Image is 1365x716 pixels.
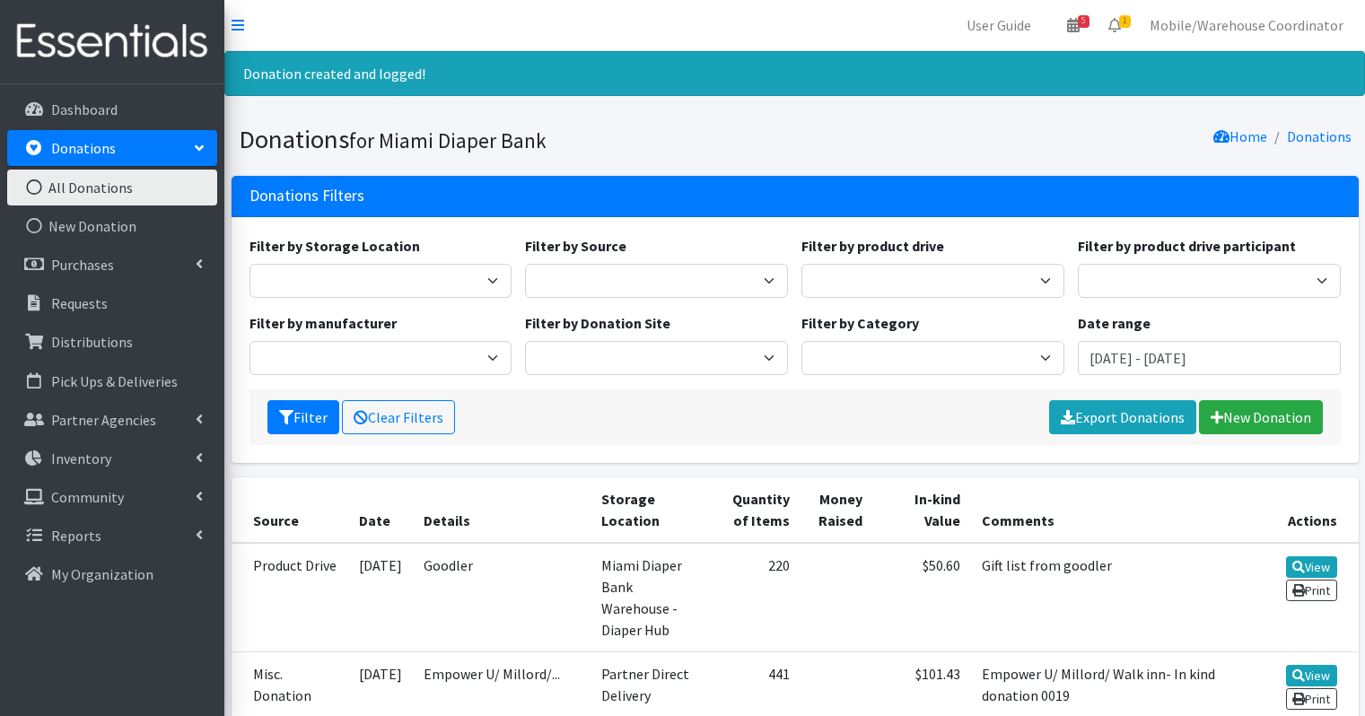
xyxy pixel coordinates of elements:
th: Quantity of Items [712,477,800,543]
label: Filter by Category [801,312,919,334]
a: Distributions [7,324,217,360]
th: Actions [1268,477,1359,543]
button: Filter [267,400,339,434]
p: Requests [51,294,108,312]
th: Storage Location [591,477,712,543]
a: 5 [1053,7,1094,43]
p: Pick Ups & Deliveries [51,372,178,390]
a: User Guide [952,7,1046,43]
a: Mobile/Warehouse Coordinator [1135,7,1358,43]
label: Filter by product drive [801,235,944,257]
a: Pick Ups & Deliveries [7,363,217,399]
a: Dashboard [7,92,217,127]
p: Dashboard [51,100,118,118]
th: Comments [971,477,1267,543]
th: In-kind Value [873,477,972,543]
span: 5 [1078,15,1089,28]
a: Purchases [7,247,217,283]
a: Print [1286,580,1337,601]
td: Goodler [413,543,591,652]
a: Reports [7,518,217,554]
p: My Organization [51,565,153,583]
a: My Organization [7,556,217,592]
label: Filter by manufacturer [249,312,397,334]
a: Clear Filters [342,400,455,434]
label: Date range [1078,312,1151,334]
a: New Donation [1199,400,1323,434]
a: Home [1213,127,1267,145]
a: Print [1286,688,1337,710]
input: January 1, 2011 - December 31, 2011 [1078,341,1341,375]
label: Filter by Source [525,235,626,257]
td: [DATE] [348,543,413,652]
a: Export Donations [1049,400,1196,434]
p: Distributions [51,333,133,351]
td: Product Drive [232,543,348,652]
a: New Donation [7,208,217,244]
label: Filter by product drive participant [1078,235,1296,257]
a: View [1286,556,1337,578]
td: $50.60 [873,543,972,652]
p: Donations [51,139,116,157]
h1: Donations [239,124,789,155]
a: Partner Agencies [7,402,217,438]
th: Details [413,477,591,543]
p: Partner Agencies [51,411,156,429]
p: Community [51,488,124,506]
td: 220 [712,543,800,652]
a: Inventory [7,441,217,476]
p: Inventory [51,450,111,467]
div: Donation created and logged! [224,51,1365,96]
span: 1 [1119,15,1131,28]
a: View [1286,665,1337,686]
a: 1 [1094,7,1135,43]
a: Community [7,479,217,515]
a: Donations [1287,127,1352,145]
a: Requests [7,285,217,321]
small: for Miami Diaper Bank [349,127,547,153]
th: Money Raised [801,477,873,543]
label: Filter by Storage Location [249,235,420,257]
td: Miami Diaper Bank Warehouse - Diaper Hub [591,543,712,652]
h3: Donations Filters [249,187,364,205]
td: Gift list from goodler [971,543,1267,652]
a: Donations [7,130,217,166]
label: Filter by Donation Site [525,312,670,334]
a: All Donations [7,170,217,205]
p: Purchases [51,256,114,274]
img: HumanEssentials [7,12,217,72]
p: Reports [51,527,101,545]
th: Date [348,477,413,543]
th: Source [232,477,348,543]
